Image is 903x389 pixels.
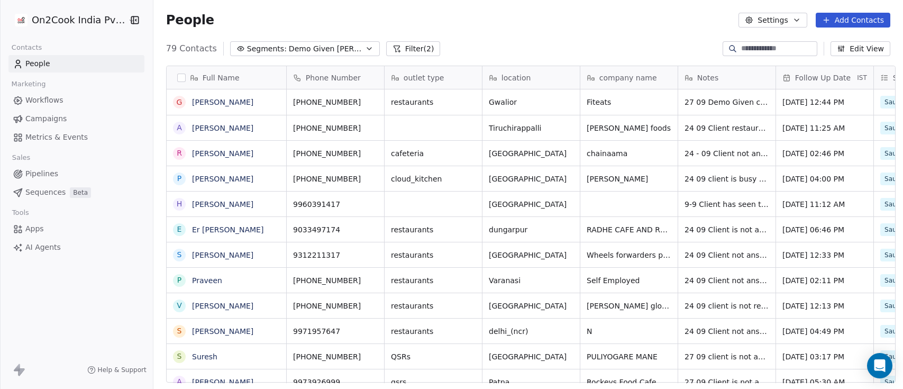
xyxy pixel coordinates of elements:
span: Follow Up Date [795,73,851,83]
span: [PHONE_NUMBER] [293,148,378,159]
span: delhi_(ncr) [489,326,573,337]
img: on2cook%20logo-04%20copy.jpg [15,14,28,26]
span: restaurants [391,275,476,286]
div: H [177,198,183,210]
span: 24 09 client is busy will call back once she is free. 18 9 Client virtual demo done CLient needs ... [685,174,769,184]
span: Contacts [7,40,47,56]
div: S [177,249,181,260]
span: Fiteats [587,97,671,107]
span: Tools [7,205,33,221]
span: Self Employed [587,275,671,286]
span: cloud_kitchen [391,174,476,184]
a: Metrics & Events [8,129,144,146]
span: [PERSON_NAME] global e-store [587,301,671,311]
span: PULIYOGARE MANE [587,351,671,362]
div: Phone Number [287,66,384,89]
span: Sequences [25,187,66,198]
span: [PHONE_NUMBER] [293,97,378,107]
span: restaurants [391,250,476,260]
a: [PERSON_NAME] [192,200,253,209]
div: P [177,275,181,286]
span: chainaama [587,148,671,159]
span: restaurants [391,326,476,337]
span: [PHONE_NUMBER] [293,275,378,286]
a: Help & Support [87,366,147,374]
span: [DATE] 12:13 PM [782,301,867,311]
span: [GEOGRAPHIC_DATA] [489,174,573,184]
a: Er [PERSON_NAME] [192,225,263,234]
span: location [501,73,531,83]
button: Filter(2) [386,41,441,56]
span: 79 Contacts [166,42,217,55]
span: Full Name [203,73,240,83]
span: [DATE] 04:49 PM [782,326,867,337]
span: RADHE CAFE AND RESTAURANT [587,224,671,235]
a: [PERSON_NAME] [192,149,253,158]
a: Workflows [8,92,144,109]
span: 9-9 Client has seen the Virtual demo will update soon for ambassador. before that he wants to hav... [685,199,769,210]
span: Pipelines [25,168,58,179]
a: Campaigns [8,110,144,128]
span: Phone Number [306,73,361,83]
span: [PERSON_NAME] foods [587,123,671,133]
a: People [8,55,144,73]
span: [GEOGRAPHIC_DATA] [489,148,573,159]
span: 24 09 Client restaurant is under construction he will get back after discussing with partner call... [685,123,769,133]
span: [DATE] 12:44 PM [782,97,867,107]
span: 9973926999 [293,377,378,387]
div: Notes [678,66,776,89]
span: Metrics & Events [25,132,88,143]
span: restaurants [391,301,476,311]
span: Workflows [25,95,63,106]
span: Notes [697,73,718,83]
span: restaurants [391,224,476,235]
span: Beta [70,187,91,198]
a: [PERSON_NAME] [192,98,253,106]
div: Open Intercom Messenger [867,353,892,378]
span: [PHONE_NUMBER] [293,301,378,311]
span: dungarpur [489,224,573,235]
span: [PHONE_NUMBER] [293,174,378,184]
div: A [177,376,182,387]
span: Rockeys Food Cafe [587,377,671,387]
span: [GEOGRAPHIC_DATA] [489,199,573,210]
a: [PERSON_NAME] [192,327,253,336]
span: 27 09 client is not answering calls 12 09 client said he will get back as he is currently travell... [685,351,769,362]
span: On2Cook India Pvt. Ltd. [32,13,125,27]
span: cafeteria [391,148,476,159]
span: Varanasi [489,275,573,286]
span: Tiruchirappalli [489,123,573,133]
span: Segments: [247,43,287,55]
div: E [177,224,181,235]
div: V [177,300,182,311]
div: R [177,148,182,159]
span: [PHONE_NUMBER] [293,351,378,362]
span: 24 09 Client not answering calls 15 09 Client not answering calls 04-09 11:18 reconfirmed 01-09 c... [685,250,769,260]
span: People [166,12,214,28]
button: Edit View [831,41,890,56]
span: Demo Given [PERSON_NAME] [289,43,363,55]
a: Praveen [192,276,222,285]
span: 24 09 Client not answering calls 15 09 Client not answering calls 5 09 He will plan Onsite Demo o... [685,275,769,286]
span: People [25,58,50,69]
span: [DATE] 06:46 PM [782,224,867,235]
div: company name [580,66,678,89]
span: Wheels forwarders pvt ltd [587,250,671,260]
span: qsrs [391,377,476,387]
span: [GEOGRAPHIC_DATA] [489,301,573,311]
span: Patna [489,377,573,387]
div: location [482,66,580,89]
div: Full Name [167,66,286,89]
span: [DATE] 04:00 PM [782,174,867,184]
span: [DATE] 02:46 PM [782,148,867,159]
span: [PHONE_NUMBER] [293,123,378,133]
span: 24 09 Client is not answering call Wa Sent 15 09 Client was trying to reach [PERSON_NAME] but as ... [685,224,769,235]
div: outlet type [385,66,482,89]
span: outlet type [404,73,444,83]
span: Campaigns [25,113,67,124]
button: Add Contacts [816,13,890,28]
span: 27 09 Demo Given client has asked for quote have shared the same with full accessories @ 1.70 inc... [685,97,769,107]
span: [DATE] 11:12 AM [782,199,867,210]
span: 9033497174 [293,224,378,235]
span: 27 09 Client is not answering calls 22 09 client plan is on hold as his team is still looking for... [685,377,769,387]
